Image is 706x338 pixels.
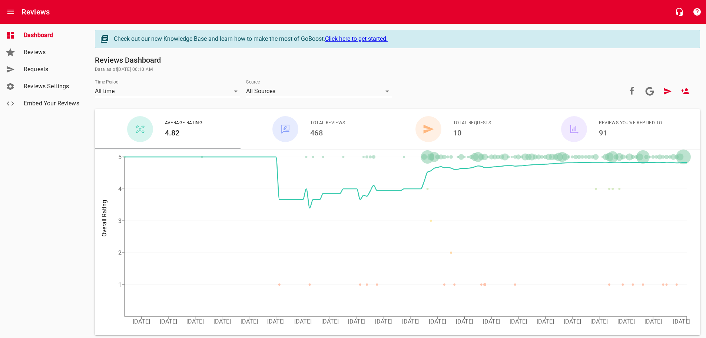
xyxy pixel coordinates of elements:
[599,127,662,139] h6: 91
[267,318,285,325] tspan: [DATE]
[670,3,688,21] button: Live Chat
[310,119,345,127] span: Total Reviews
[325,35,388,42] a: Click here to get started.
[2,3,20,21] button: Open drawer
[133,318,150,325] tspan: [DATE]
[429,318,446,325] tspan: [DATE]
[118,217,122,224] tspan: 3
[24,82,80,91] span: Reviews Settings
[160,318,177,325] tspan: [DATE]
[165,119,203,127] span: Average Rating
[24,48,80,57] span: Reviews
[24,65,80,74] span: Requests
[241,318,258,325] tspan: [DATE]
[165,127,203,139] h6: 4.82
[95,80,119,84] label: Time Period
[402,318,420,325] tspan: [DATE]
[483,318,500,325] tspan: [DATE]
[673,318,690,325] tspan: [DATE]
[310,127,345,139] h6: 468
[95,66,700,73] span: Data as of [DATE] 06:10 AM
[186,318,204,325] tspan: [DATE]
[101,200,108,237] tspan: Overall Rating
[213,318,231,325] tspan: [DATE]
[676,82,694,100] a: New User
[623,82,641,100] a: Connect your Facebook account
[659,82,676,100] a: Request Review
[118,154,122,161] tspan: 5
[118,186,122,193] tspan: 4
[510,318,527,325] tspan: [DATE]
[21,6,50,18] h6: Reviews
[95,85,240,97] div: All time
[644,318,662,325] tspan: [DATE]
[590,318,608,325] tspan: [DATE]
[118,281,122,288] tspan: 1
[321,318,339,325] tspan: [DATE]
[617,318,635,325] tspan: [DATE]
[118,249,122,256] tspan: 2
[641,82,659,100] a: Connect your Google account
[95,54,700,66] h6: Reviews Dashboard
[688,3,706,21] button: Support Portal
[537,318,554,325] tspan: [DATE]
[453,119,491,127] span: Total Requests
[453,127,491,139] h6: 10
[599,119,662,127] span: Reviews You've Replied To
[246,80,260,84] label: Source
[348,318,365,325] tspan: [DATE]
[564,318,581,325] tspan: [DATE]
[294,318,312,325] tspan: [DATE]
[24,99,80,108] span: Embed Your Reviews
[246,85,391,97] div: All Sources
[456,318,473,325] tspan: [DATE]
[24,31,80,40] span: Dashboard
[375,318,392,325] tspan: [DATE]
[114,35,692,43] div: Check out our new Knowledge Base and learn how to make the most of GoBoost.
